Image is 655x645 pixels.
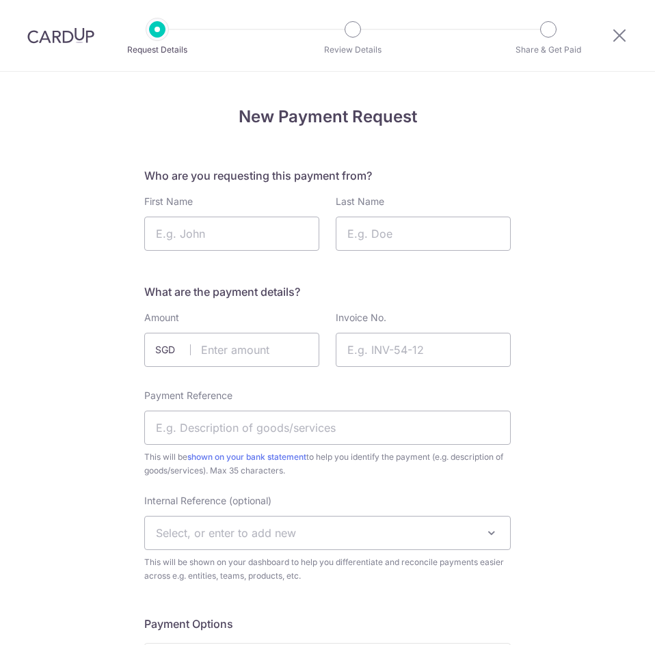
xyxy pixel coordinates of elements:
label: Invoice No. [336,311,386,325]
span: Select, or enter to add new [156,526,296,540]
input: E.g. Doe [336,217,511,251]
p: Review Details [315,43,391,57]
label: First Name [144,195,193,208]
input: E.g. INV-54-12 [336,333,511,367]
h5: What are the payment details? [144,284,511,300]
span: This will be to help you identify the payment (e.g. description of goods/services). Max 35 charac... [144,450,511,478]
p: Request Details [119,43,196,57]
h4: New Payment Request [144,105,511,129]
p: Share & Get Paid [510,43,587,57]
input: E.g. John [144,217,319,251]
a: shown on your bank statement [187,452,306,462]
h5: Payment Options [144,616,511,632]
label: Internal Reference (optional) [144,494,271,508]
h5: Who are you requesting this payment from? [144,167,511,184]
img: CardUp [27,27,94,44]
input: Enter amount [144,333,319,367]
label: Amount [144,311,179,325]
label: Last Name [336,195,384,208]
span: SGD [155,343,191,357]
span: This will be shown on your dashboard to help you differentiate and reconcile payments easier acro... [144,555,511,583]
label: Payment Reference [144,389,232,402]
input: E.g. Description of goods/services [144,411,511,445]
